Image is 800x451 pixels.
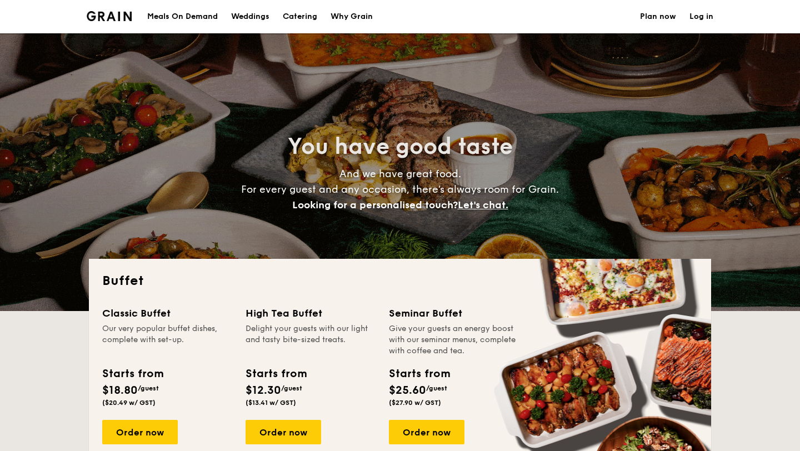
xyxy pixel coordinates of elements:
[87,11,132,21] a: Logotype
[102,305,232,321] div: Classic Buffet
[246,420,321,444] div: Order now
[102,399,156,407] span: ($20.49 w/ GST)
[102,272,698,290] h2: Buffet
[426,384,447,392] span: /guest
[102,365,163,382] div: Starts from
[246,305,376,321] div: High Tea Buffet
[246,323,376,357] div: Delight your guests with our light and tasty bite-sized treats.
[102,323,232,357] div: Our very popular buffet dishes, complete with set-up.
[288,133,513,160] span: You have good taste
[389,420,464,444] div: Order now
[389,365,449,382] div: Starts from
[389,305,519,321] div: Seminar Buffet
[246,365,306,382] div: Starts from
[389,384,426,397] span: $25.60
[389,399,441,407] span: ($27.90 w/ GST)
[458,199,508,211] span: Let's chat.
[87,11,132,21] img: Grain
[246,399,296,407] span: ($13.41 w/ GST)
[281,384,302,392] span: /guest
[389,323,519,357] div: Give your guests an energy boost with our seminar menus, complete with coffee and tea.
[138,384,159,392] span: /guest
[292,199,458,211] span: Looking for a personalised touch?
[241,168,559,211] span: And we have great food. For every guest and any occasion, there’s always room for Grain.
[102,420,178,444] div: Order now
[102,384,138,397] span: $18.80
[246,384,281,397] span: $12.30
